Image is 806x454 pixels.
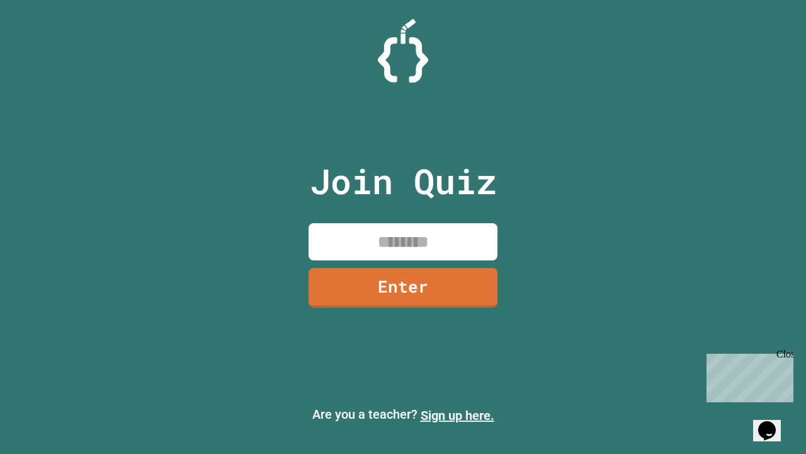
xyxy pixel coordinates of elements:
img: Logo.svg [378,19,428,83]
p: Are you a teacher? [10,405,796,425]
div: Chat with us now!Close [5,5,87,80]
p: Join Quiz [310,155,497,207]
a: Sign up here. [421,408,494,423]
a: Enter [309,268,497,308]
iframe: chat widget [701,349,793,402]
iframe: chat widget [753,404,793,441]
